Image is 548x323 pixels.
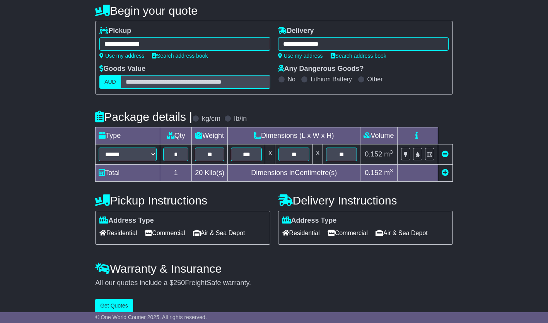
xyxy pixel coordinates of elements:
[442,150,449,158] a: Remove this item
[99,216,154,225] label: Address Type
[193,227,245,239] span: Air & Sea Depot
[95,110,192,123] h4: Package details |
[384,169,393,177] span: m
[365,150,382,158] span: 0.152
[95,279,453,287] div: All our quotes include a $ FreightSafe warranty.
[173,279,185,287] span: 250
[367,76,383,83] label: Other
[313,144,323,165] td: x
[160,165,192,182] td: 1
[95,194,270,207] h4: Pickup Instructions
[152,53,208,59] a: Search address book
[278,65,364,73] label: Any Dangerous Goods?
[95,314,207,320] span: © One World Courier 2025. All rights reserved.
[311,76,352,83] label: Lithium Battery
[390,149,393,155] sup: 3
[145,227,185,239] span: Commercial
[278,27,314,35] label: Delivery
[99,75,121,89] label: AUD
[360,127,398,144] td: Volume
[95,4,453,17] h4: Begin your quote
[282,216,337,225] label: Address Type
[365,169,382,177] span: 0.152
[228,127,360,144] td: Dimensions (L x W x H)
[160,127,192,144] td: Qty
[442,169,449,177] a: Add new item
[96,165,160,182] td: Total
[384,150,393,158] span: m
[278,53,323,59] a: Use my address
[99,27,131,35] label: Pickup
[282,227,320,239] span: Residential
[192,127,228,144] td: Weight
[376,227,428,239] span: Air & Sea Depot
[99,65,145,73] label: Goods Value
[390,168,393,174] sup: 3
[95,299,133,313] button: Get Quotes
[331,53,386,59] a: Search address book
[95,262,453,275] h4: Warranty & Insurance
[99,227,137,239] span: Residential
[288,76,295,83] label: No
[192,165,228,182] td: Kilo(s)
[228,165,360,182] td: Dimensions in Centimetre(s)
[96,127,160,144] td: Type
[278,194,453,207] h4: Delivery Instructions
[99,53,144,59] a: Use my address
[328,227,368,239] span: Commercial
[195,169,203,177] span: 20
[234,115,247,123] label: lb/in
[202,115,220,123] label: kg/cm
[265,144,275,165] td: x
